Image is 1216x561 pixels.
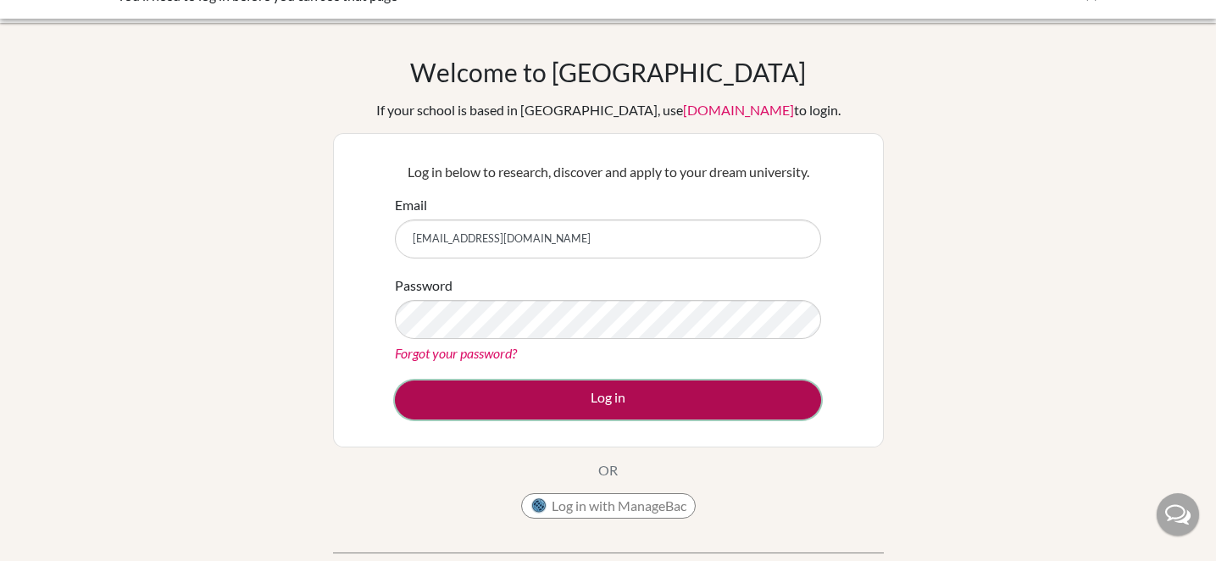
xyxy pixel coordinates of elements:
[521,493,696,519] button: Log in with ManageBac
[395,380,821,419] button: Log in
[410,57,806,87] h1: Welcome to [GEOGRAPHIC_DATA]
[395,275,453,296] label: Password
[395,162,821,182] p: Log in below to research, discover and apply to your dream university.
[39,12,74,27] span: Help
[395,345,517,361] a: Forgot your password?
[376,100,841,120] div: If your school is based in [GEOGRAPHIC_DATA], use to login.
[598,460,618,480] p: OR
[395,195,427,215] label: Email
[683,102,794,118] a: [DOMAIN_NAME]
